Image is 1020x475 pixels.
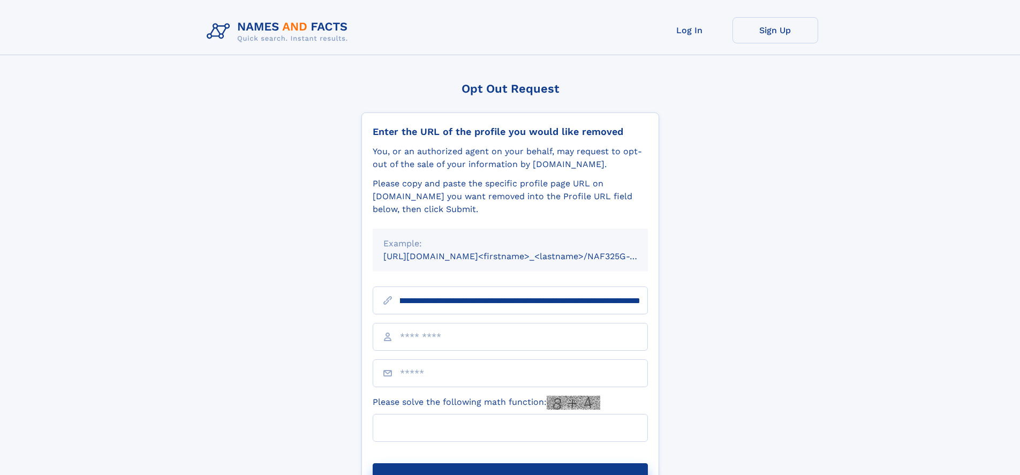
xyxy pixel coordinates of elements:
[373,145,648,171] div: You, or an authorized agent on your behalf, may request to opt-out of the sale of your informatio...
[383,251,668,261] small: [URL][DOMAIN_NAME]<firstname>_<lastname>/NAF325G-xxxxxxxx
[383,237,637,250] div: Example:
[361,82,659,95] div: Opt Out Request
[373,396,600,410] label: Please solve the following math function:
[647,17,732,43] a: Log In
[373,177,648,216] div: Please copy and paste the specific profile page URL on [DOMAIN_NAME] you want removed into the Pr...
[732,17,818,43] a: Sign Up
[202,17,357,46] img: Logo Names and Facts
[373,126,648,138] div: Enter the URL of the profile you would like removed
